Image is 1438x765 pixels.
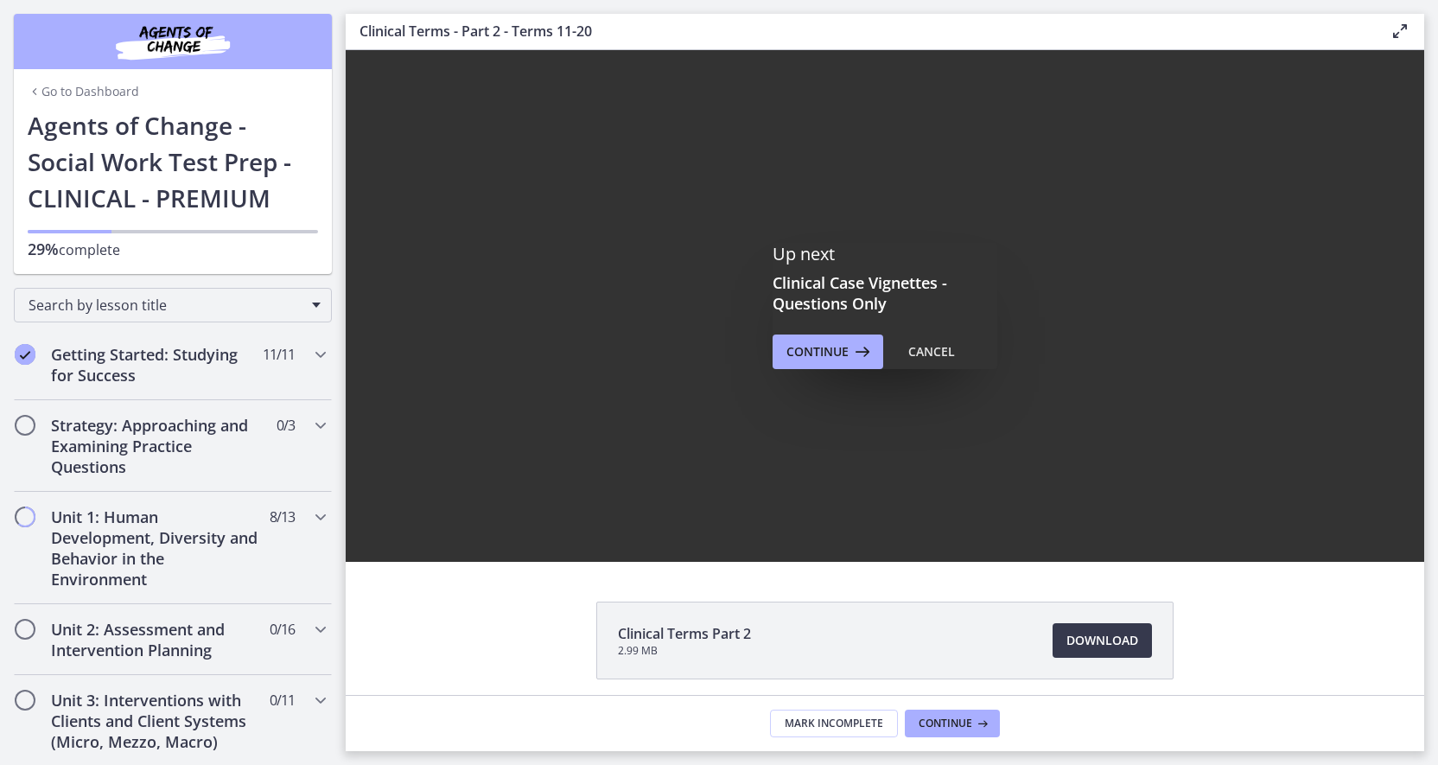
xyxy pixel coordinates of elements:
[1066,630,1138,651] span: Download
[908,341,955,362] div: Cancel
[359,21,1362,41] h3: Clinical Terms - Part 2 - Terms 11-20
[51,619,262,660] h2: Unit 2: Assessment and Intervention Planning
[69,21,277,62] img: Agents of Change
[773,243,997,265] p: Up next
[773,335,883,369] button: Continue
[270,690,295,711] span: 0 / 11
[28,83,139,100] a: Go to Dashboard
[14,288,332,322] div: Search by lesson title
[28,107,318,216] h1: Agents of Change - Social Work Test Prep - CLINICAL - PREMIUM
[28,239,318,260] p: complete
[51,344,262,386] h2: Getting Started: Studying for Success
[786,341,849,362] span: Continue
[277,415,295,436] span: 0 / 3
[51,507,262,590] h2: Unit 1: Human Development, Diversity and Behavior in the Environment
[618,623,751,644] span: Clinical Terms Part 2
[1053,623,1152,658] a: Download
[618,644,751,658] span: 2.99 MB
[28,239,59,259] span: 29%
[15,344,35,365] i: Completed
[29,296,303,315] span: Search by lesson title
[51,415,262,477] h2: Strategy: Approaching and Examining Practice Questions
[263,344,295,365] span: 11 / 11
[51,690,262,752] h2: Unit 3: Interventions with Clients and Client Systems (Micro, Mezzo, Macro)
[773,272,997,314] h3: Clinical Case Vignettes - Questions Only
[905,710,1000,737] button: Continue
[770,710,898,737] button: Mark Incomplete
[785,717,883,730] span: Mark Incomplete
[270,619,295,640] span: 0 / 16
[894,335,969,369] button: Cancel
[270,507,295,527] span: 8 / 13
[919,717,972,730] span: Continue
